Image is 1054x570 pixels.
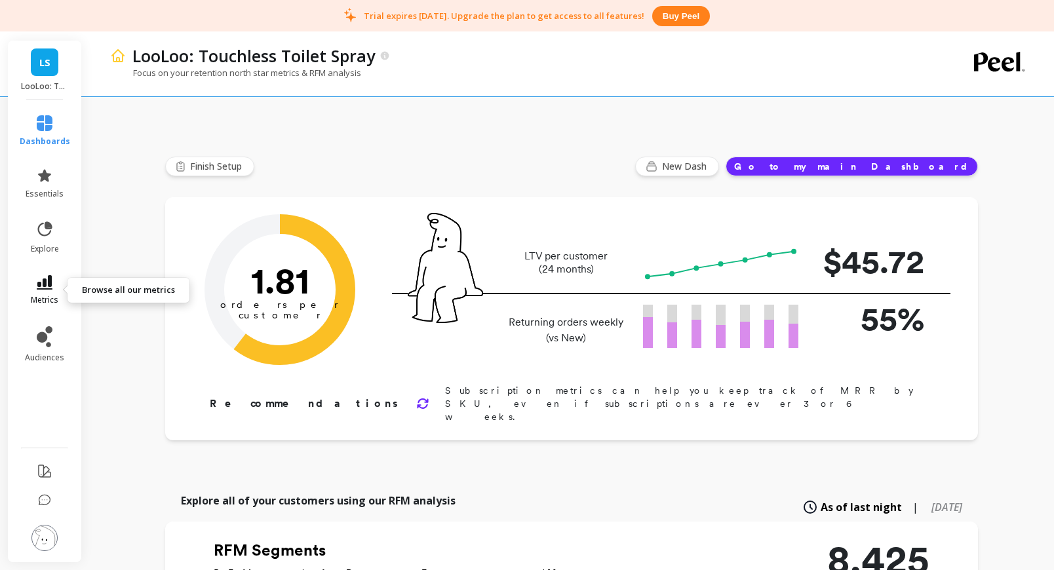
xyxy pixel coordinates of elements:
img: header icon [110,48,126,64]
span: Finish Setup [190,160,246,173]
button: Go to my main Dashboard [726,157,978,176]
p: LooLoo: Touchless Toilet Spray [21,81,69,92]
span: dashboards [20,136,70,147]
span: LS [39,55,50,70]
h2: RFM Segments [214,540,659,561]
p: Subscription metrics can help you keep track of MRR by SKU, even if subscriptions are ever 3 or 6... [445,384,936,423]
p: LTV per customer (24 months) [505,250,627,276]
p: Returning orders weekly (vs New) [505,314,627,346]
span: [DATE] [931,500,962,514]
span: As of last night [821,499,902,515]
p: Recommendations [210,396,400,411]
button: Buy peel [652,6,710,26]
p: Trial expires [DATE]. Upgrade the plan to get access to all features! [364,10,644,22]
span: essentials [26,189,64,199]
img: profile picture [31,525,58,551]
span: explore [31,244,59,254]
span: New Dash [662,160,711,173]
span: metrics [31,295,58,305]
p: Explore all of your customers using our RFM analysis [181,493,456,508]
text: 1.81 [251,259,309,302]
button: Finish Setup [165,157,254,176]
button: New Dash [635,157,719,176]
p: $45.72 [819,237,924,286]
p: LooLoo: Touchless Toilet Spray [132,45,375,67]
p: 55% [819,294,924,343]
tspan: orders per [220,299,340,311]
span: | [912,499,918,515]
img: pal seatted on line [408,213,483,323]
span: audiences [25,352,64,363]
p: Focus on your retention north star metrics & RFM analysis [110,67,361,79]
tspan: customer [239,309,322,321]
